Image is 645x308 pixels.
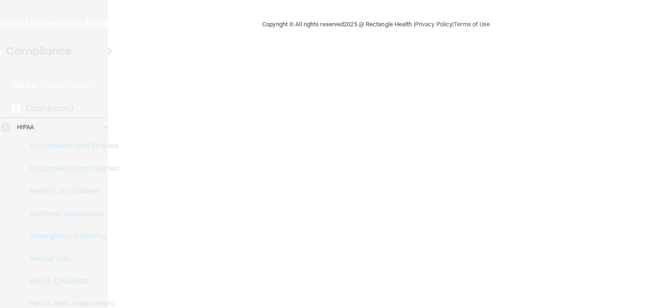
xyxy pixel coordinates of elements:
h4: Compliance [6,45,71,58]
div: Copyright © All rights reserved 2025 @ Rectangle Health | | [205,9,548,39]
p: HIPAA Checklist [6,277,134,286]
p: HIPAA [13,80,37,92]
p: Business Associates [6,209,134,218]
a: Dashboard [11,103,94,114]
a: Privacy Policy [415,21,452,28]
p: Documents and Policies [6,141,134,151]
p: Report an Incident [6,186,134,196]
p: Emergency Planning [6,231,134,241]
img: dashboard.aa5b2476.svg [11,104,21,113]
p: Dashboard [26,103,74,114]
p: Resources [6,254,134,263]
p: Documents and Policies [6,164,134,173]
a: Terms of Use [454,21,490,28]
p: Learn More! [41,80,91,92]
p: HIPAA [17,122,34,133]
